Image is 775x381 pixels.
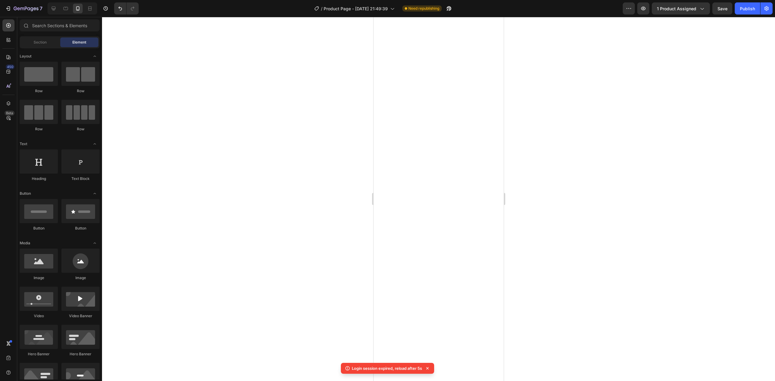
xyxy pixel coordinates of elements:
[61,351,100,357] div: Hero Banner
[20,313,58,319] div: Video
[712,2,732,15] button: Save
[20,88,58,94] div: Row
[321,5,322,12] span: /
[20,126,58,132] div: Row
[72,40,86,45] span: Element
[20,176,58,181] div: Heading
[61,88,100,94] div: Row
[61,313,100,319] div: Video Banner
[61,275,100,281] div: Image
[20,240,30,246] span: Media
[114,2,139,15] div: Undo/Redo
[90,238,100,248] span: Toggle open
[754,351,769,366] iframe: Intercom live chat
[61,226,100,231] div: Button
[20,226,58,231] div: Button
[735,2,760,15] button: Publish
[90,189,100,198] span: Toggle open
[2,2,45,15] button: 7
[374,17,504,381] iframe: Design area
[90,139,100,149] span: Toggle open
[90,51,100,61] span: Toggle open
[20,191,31,196] span: Button
[324,5,388,12] span: Product Page - [DATE] 21:49:39
[717,6,727,11] span: Save
[6,64,15,69] div: 450
[652,2,710,15] button: 1 product assigned
[61,126,100,132] div: Row
[408,6,439,11] span: Need republishing
[20,19,100,31] input: Search Sections & Elements
[61,176,100,181] div: Text Block
[40,5,42,12] p: 7
[352,365,422,371] p: Login session expired, reload after 5s
[740,5,755,12] div: Publish
[20,351,58,357] div: Hero Banner
[34,40,47,45] span: Section
[657,5,696,12] span: 1 product assigned
[20,141,27,147] span: Text
[20,54,31,59] span: Layout
[20,275,58,281] div: Image
[5,111,15,116] div: Beta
